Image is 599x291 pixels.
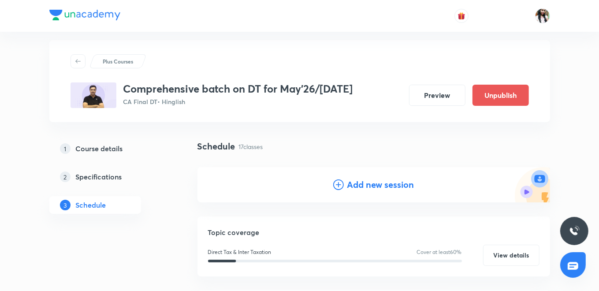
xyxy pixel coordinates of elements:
img: ttu [569,226,580,236]
p: CA Final DT • Hinglish [123,97,353,106]
h4: Add new session [347,178,414,191]
p: Plus Courses [103,57,133,65]
a: Company Logo [49,10,120,22]
img: E071714B-E849-4428-884B-1FEFA381DCD4_plus.png [71,82,116,108]
p: 2 [60,172,71,182]
img: Add [515,167,550,202]
button: avatar [454,9,469,23]
h3: Comprehensive batch on DT for May'26/[DATE] [123,82,353,95]
button: Unpublish [473,85,529,106]
p: Cover at least 60 % [417,248,462,256]
img: avatar [458,12,465,20]
button: View details [483,245,539,266]
a: 1Course details [49,140,169,157]
h4: Schedule [197,140,235,153]
img: Bismita Dutta [535,8,550,23]
p: 3 [60,200,71,210]
img: Company Logo [49,10,120,20]
h5: Schedule [76,200,106,210]
p: 1 [60,143,71,154]
h5: Course details [76,143,123,154]
p: Direct Tax & Inter Taxation [208,248,272,256]
button: Preview [409,85,465,106]
p: 17 classes [239,142,263,151]
h5: Topic coverage [208,227,539,238]
h5: Specifications [76,172,122,182]
a: 2Specifications [49,168,169,186]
